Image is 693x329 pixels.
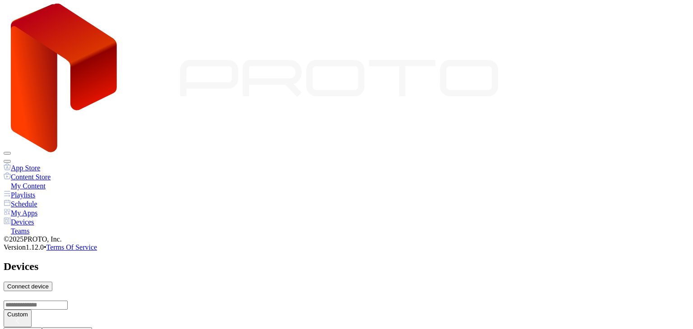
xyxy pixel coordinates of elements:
div: Custom [7,311,28,318]
a: App Store [4,163,689,172]
a: My Apps [4,208,689,217]
a: My Content [4,181,689,190]
button: Connect device [4,282,52,291]
button: Custom [4,310,32,327]
span: Version 1.12.0 • [4,243,46,251]
a: Playlists [4,190,689,199]
a: Terms Of Service [46,243,97,251]
div: Connect device [7,283,49,290]
h2: Devices [4,260,689,273]
a: Devices [4,217,689,226]
a: Teams [4,226,689,235]
a: Content Store [4,172,689,181]
div: © 2025 PROTO, Inc. [4,235,689,243]
a: Schedule [4,199,689,208]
